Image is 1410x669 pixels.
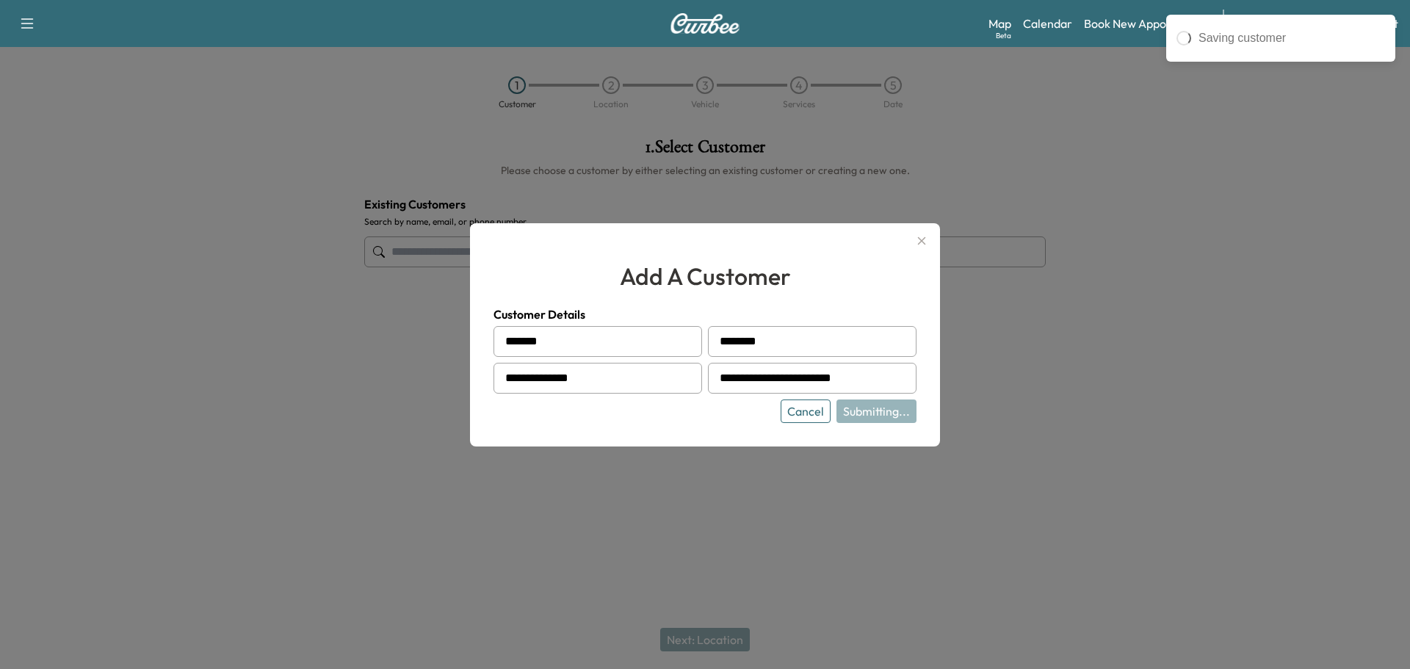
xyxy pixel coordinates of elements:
[996,30,1011,41] div: Beta
[781,399,831,423] button: Cancel
[493,258,916,294] h2: add a customer
[1084,15,1208,32] a: Book New Appointment
[493,305,916,323] h4: Customer Details
[670,13,740,34] img: Curbee Logo
[1023,15,1072,32] a: Calendar
[1198,29,1385,47] div: Saving customer
[988,15,1011,32] a: MapBeta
